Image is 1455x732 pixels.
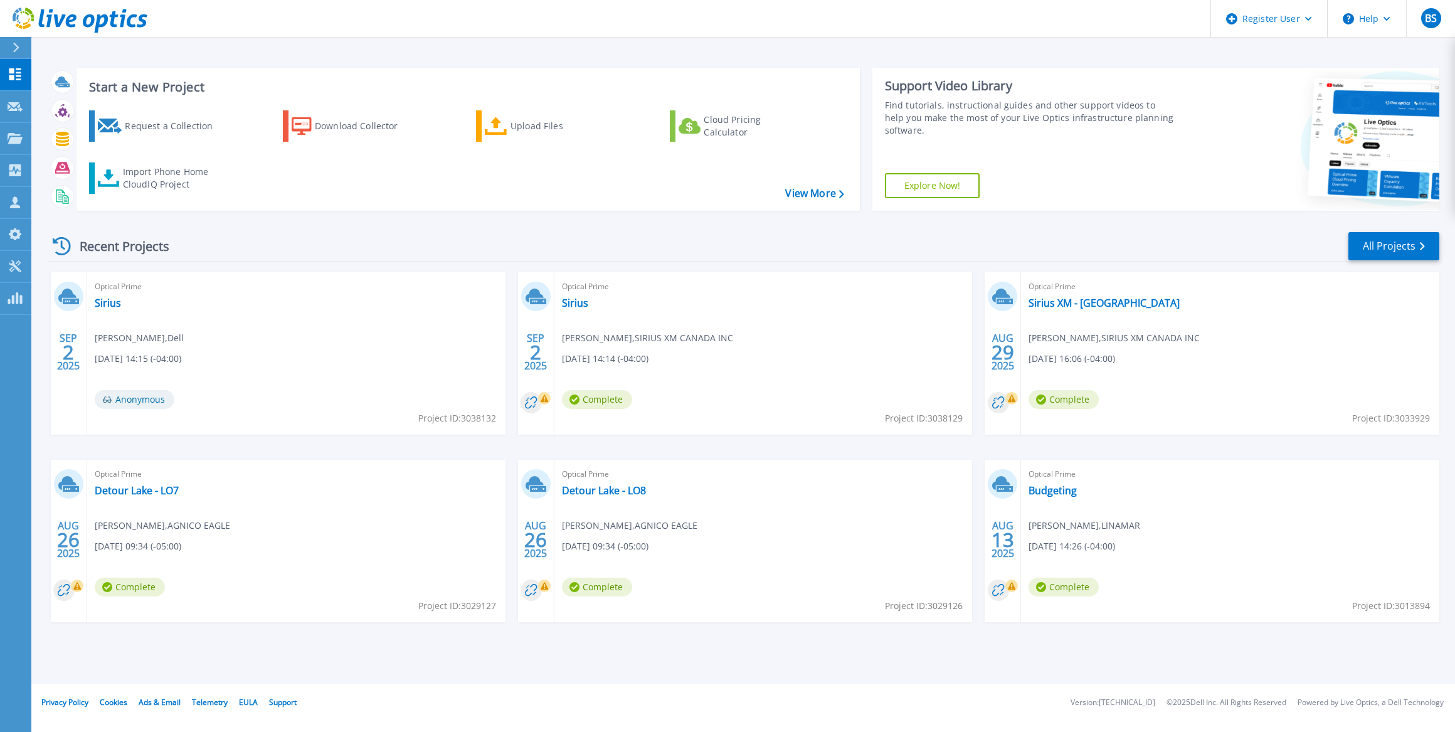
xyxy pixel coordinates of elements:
[562,484,646,497] a: Detour Lake - LO8
[530,347,541,358] span: 2
[991,517,1015,563] div: AUG 2025
[95,539,181,553] span: [DATE] 09:34 (-05:00)
[283,110,423,142] a: Download Collector
[885,99,1177,137] div: Find tutorials, instructional guides and other support videos to help you make the most of your L...
[885,173,980,198] a: Explore Now!
[269,697,297,708] a: Support
[89,110,229,142] a: Request a Collection
[1029,297,1180,309] a: Sirius XM - [GEOGRAPHIC_DATA]
[125,114,225,139] div: Request a Collection
[95,519,230,533] span: [PERSON_NAME] , AGNICO EAGLE
[562,578,632,597] span: Complete
[524,329,548,375] div: SEP 2025
[1029,467,1432,481] span: Optical Prime
[524,517,548,563] div: AUG 2025
[1029,331,1200,345] span: [PERSON_NAME] , SIRIUS XM CANADA INC
[670,110,810,142] a: Cloud Pricing Calculator
[95,578,165,597] span: Complete
[57,534,80,545] span: 26
[123,166,221,191] div: Import Phone Home CloudIQ Project
[1029,519,1140,533] span: [PERSON_NAME] , LINAMAR
[418,599,496,613] span: Project ID: 3029127
[315,114,415,139] div: Download Collector
[95,352,181,366] span: [DATE] 14:15 (-04:00)
[1029,539,1115,553] span: [DATE] 14:26 (-04:00)
[95,467,498,481] span: Optical Prime
[562,280,965,294] span: Optical Prime
[885,411,963,425] span: Project ID: 3038129
[48,231,186,262] div: Recent Projects
[95,297,121,309] a: Sirius
[885,599,963,613] span: Project ID: 3029126
[1029,578,1099,597] span: Complete
[95,331,184,345] span: [PERSON_NAME] , Dell
[704,114,804,139] div: Cloud Pricing Calculator
[1029,484,1077,497] a: Budgeting
[511,114,611,139] div: Upload Files
[418,411,496,425] span: Project ID: 3038132
[95,280,498,294] span: Optical Prime
[1352,411,1430,425] span: Project ID: 3033929
[1029,390,1099,409] span: Complete
[991,329,1015,375] div: AUG 2025
[785,188,844,199] a: View More
[41,697,88,708] a: Privacy Policy
[562,352,648,366] span: [DATE] 14:14 (-04:00)
[524,534,547,545] span: 26
[239,697,258,708] a: EULA
[1167,699,1286,707] li: © 2025 Dell Inc. All Rights Reserved
[1029,352,1115,366] span: [DATE] 16:06 (-04:00)
[139,697,181,708] a: Ads & Email
[56,329,80,375] div: SEP 2025
[562,467,965,481] span: Optical Prime
[1352,599,1430,613] span: Project ID: 3013894
[885,78,1177,94] div: Support Video Library
[1425,13,1437,23] span: BS
[1071,699,1155,707] li: Version: [TECHNICAL_ID]
[562,297,588,309] a: Sirius
[100,697,127,708] a: Cookies
[992,534,1014,545] span: 13
[1298,699,1444,707] li: Powered by Live Optics, a Dell Technology
[562,539,648,553] span: [DATE] 09:34 (-05:00)
[89,80,844,94] h3: Start a New Project
[56,517,80,563] div: AUG 2025
[992,347,1014,358] span: 29
[95,390,174,409] span: Anonymous
[95,484,179,497] a: Detour Lake - LO7
[562,519,697,533] span: [PERSON_NAME] , AGNICO EAGLE
[562,331,733,345] span: [PERSON_NAME] , SIRIUS XM CANADA INC
[192,697,228,708] a: Telemetry
[63,347,74,358] span: 2
[1029,280,1432,294] span: Optical Prime
[476,110,616,142] a: Upload Files
[562,390,632,409] span: Complete
[1348,232,1439,260] a: All Projects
